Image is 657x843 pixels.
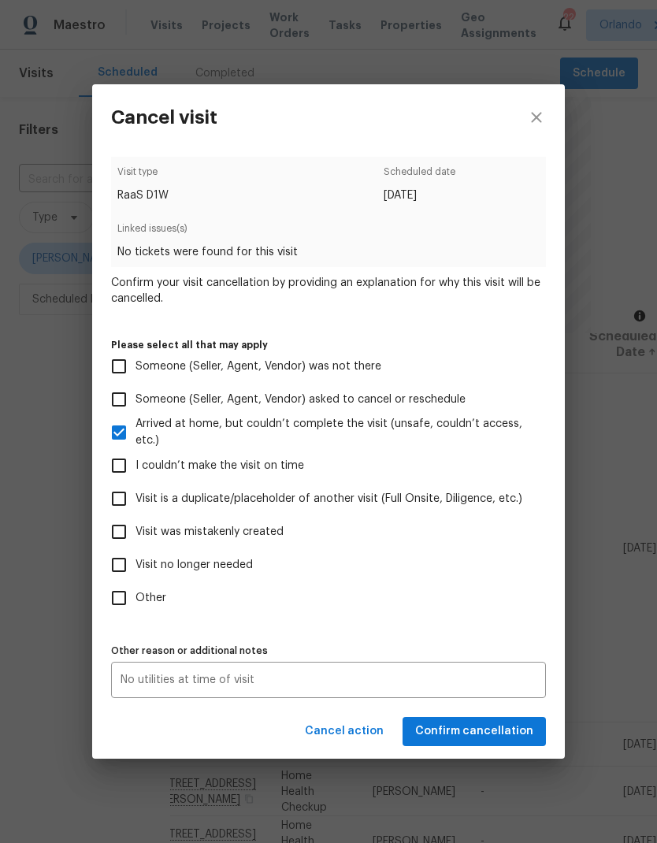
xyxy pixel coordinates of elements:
[403,717,546,746] button: Confirm cancellation
[135,557,253,574] span: Visit no longer needed
[111,106,217,128] h3: Cancel visit
[135,416,533,449] span: Arrived at home, but couldn’t complete the visit (unsafe, couldn’t access, etc.)
[117,188,169,203] span: RaaS D1W
[117,244,539,260] span: No tickets were found for this visit
[305,722,384,741] span: Cancel action
[135,392,466,408] span: Someone (Seller, Agent, Vendor) asked to cancel or reschedule
[135,491,522,507] span: Visit is a duplicate/placeholder of another visit (Full Onsite, Diligence, etc.)
[135,524,284,540] span: Visit was mistakenly created
[117,221,539,245] span: Linked issues(s)
[135,358,381,375] span: Someone (Seller, Agent, Vendor) was not there
[135,458,304,474] span: I couldn’t make the visit on time
[415,722,533,741] span: Confirm cancellation
[299,717,390,746] button: Cancel action
[117,164,169,188] span: Visit type
[508,84,565,150] button: close
[384,188,455,203] span: [DATE]
[111,646,546,655] label: Other reason or additional notes
[135,590,166,607] span: Other
[384,164,455,188] span: Scheduled date
[111,340,546,350] label: Please select all that may apply
[111,275,546,306] span: Confirm your visit cancellation by providing an explanation for why this visit will be cancelled.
